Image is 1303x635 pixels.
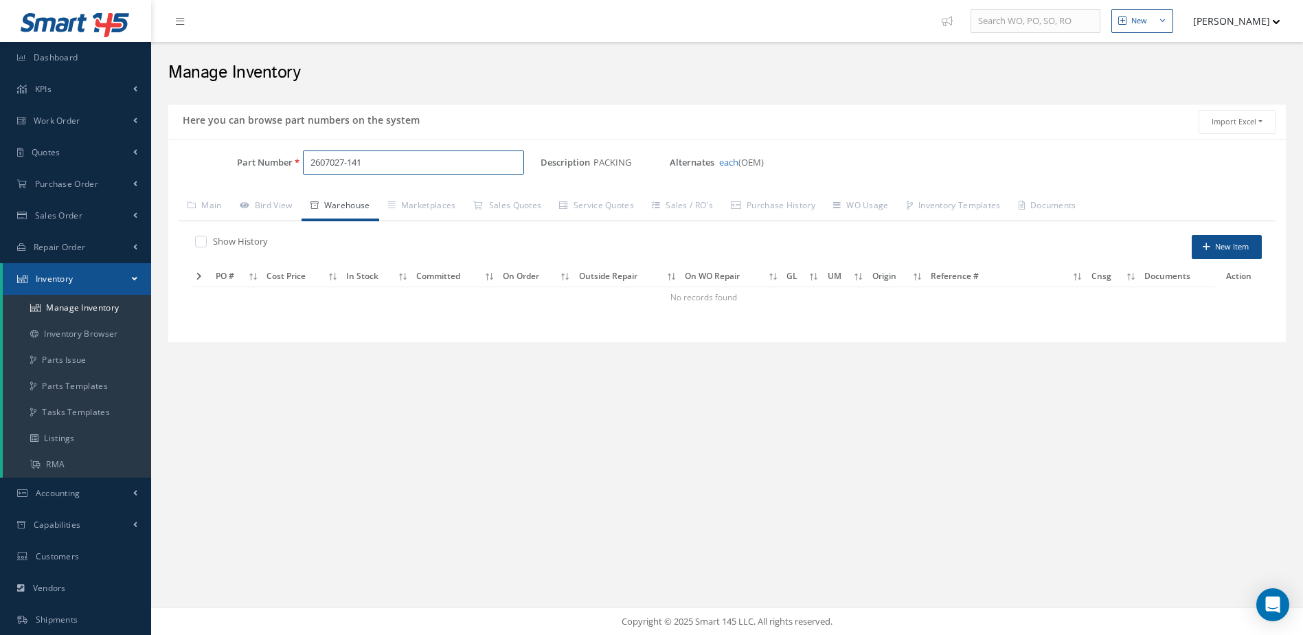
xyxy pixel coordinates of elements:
[824,266,868,287] th: UM
[3,321,151,347] a: Inventory Browser
[192,235,717,251] div: Show and not show all detail with stock
[34,241,86,253] span: Repair Order
[412,266,499,287] th: Committed
[179,110,420,126] h5: Here you can browse part numbers on the system
[3,263,151,295] a: Inventory
[541,157,590,168] label: Description
[1111,9,1173,33] button: New
[719,156,764,168] span: (OEM)
[379,192,465,221] a: Marketplaces
[209,235,268,247] label: Show History
[3,295,151,321] a: Manage Inventory
[782,266,823,287] th: GL
[722,192,824,221] a: Purchase History
[1131,15,1147,27] div: New
[971,9,1100,34] input: Search WO, PO, SO, RO
[3,425,151,452] a: Listings
[36,614,78,625] span: Shipments
[34,52,78,63] span: Dashboard
[33,582,66,594] span: Vendors
[3,399,151,425] a: Tasks Templates
[179,192,231,221] a: Main
[670,157,717,168] label: Alternates
[262,266,342,287] th: Cost Price
[3,373,151,399] a: Parts Templates
[342,266,412,287] th: In Stock
[898,192,1010,221] a: Inventory Templates
[1140,266,1215,287] th: Documents
[34,115,80,126] span: Work Order
[3,452,151,478] a: RMA
[575,266,681,287] th: Outside Repair
[1087,266,1140,287] th: Cnsg
[32,146,60,158] span: Quotes
[36,273,73,285] span: Inventory
[231,192,302,221] a: Bird View
[168,63,1286,83] h2: Manage Inventory
[681,266,782,287] th: On WO Repair
[35,178,98,190] span: Purchase Order
[1180,8,1280,34] button: [PERSON_NAME]
[499,266,575,287] th: On Order
[1192,235,1262,259] button: New Item
[643,192,722,221] a: Sales / RO's
[35,210,82,221] span: Sales Order
[1010,192,1085,221] a: Documents
[302,192,379,221] a: Warehouse
[192,287,1215,307] td: No records found
[719,156,738,168] a: each
[35,83,52,95] span: KPIs
[212,266,263,287] th: PO #
[464,192,550,221] a: Sales Quotes
[1199,110,1276,134] button: Import Excel
[1256,588,1289,621] div: Open Intercom Messenger
[36,550,80,562] span: Customers
[168,157,293,168] label: Part Number
[550,192,643,221] a: Service Quotes
[36,487,80,499] span: Accounting
[1215,266,1262,287] th: Action
[34,519,81,531] span: Capabilities
[824,192,898,221] a: WO Usage
[165,615,1289,629] div: Copyright © 2025 Smart 145 LLC. All rights reserved.
[868,266,927,287] th: Origin
[927,266,1087,287] th: Reference #
[3,347,151,373] a: Parts Issue
[593,151,637,175] span: PACKING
